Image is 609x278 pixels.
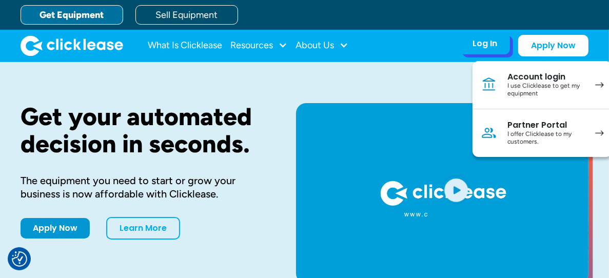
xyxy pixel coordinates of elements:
div: The equipment you need to start or grow your business is now affordable with Clicklease. [21,174,263,201]
a: Sell Equipment [135,5,238,25]
a: Apply Now [21,218,90,239]
a: Learn More [106,217,180,240]
img: Clicklease logo [21,35,123,56]
img: arrow [595,82,604,88]
img: arrow [595,130,604,136]
button: Consent Preferences [12,251,27,267]
div: Log In [473,38,497,49]
div: About Us [296,35,348,56]
div: Partner Portal [507,120,585,130]
div: Account login [507,72,585,82]
img: Bank icon [481,76,497,93]
img: Person icon [481,125,497,141]
img: Revisit consent button [12,251,27,267]
a: What Is Clicklease [148,35,222,56]
a: Apply Now [518,35,588,56]
a: Get Equipment [21,5,123,25]
div: I offer Clicklease to my customers. [507,130,585,146]
img: Blue play button logo on a light blue circular background [442,175,470,204]
div: I use Clicklease to get my equipment [507,82,585,98]
h1: Get your automated decision in seconds. [21,103,263,157]
a: home [21,35,123,56]
div: Resources [230,35,287,56]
